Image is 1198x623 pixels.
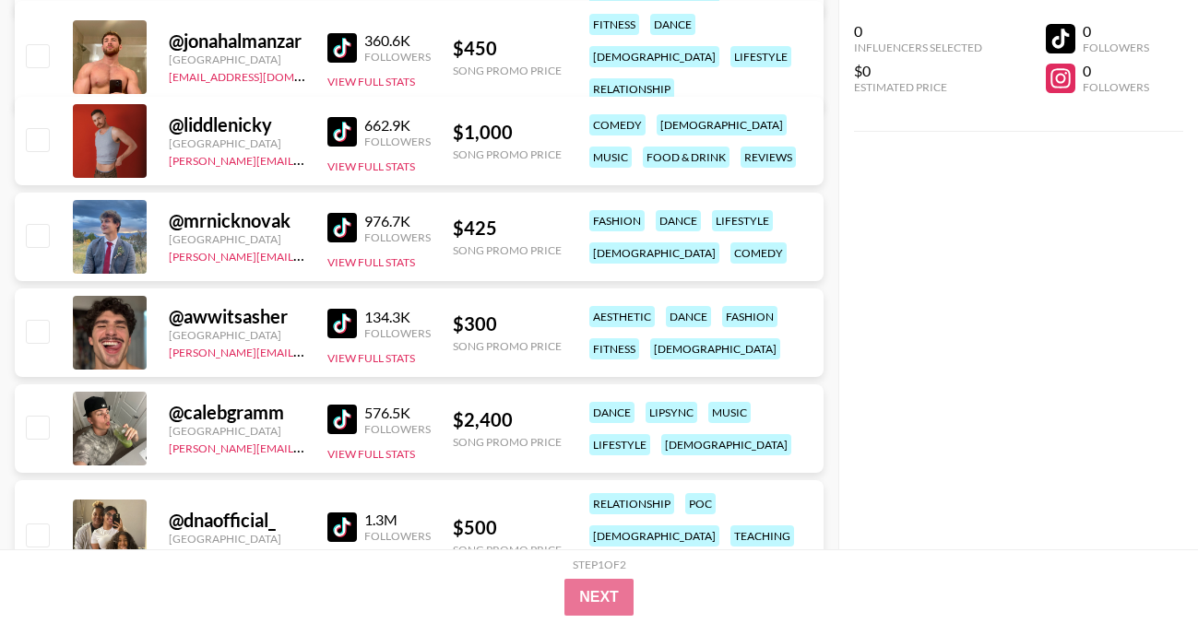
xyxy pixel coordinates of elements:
div: Followers [364,135,431,148]
div: Song Promo Price [453,64,562,77]
div: [GEOGRAPHIC_DATA] [169,232,305,246]
div: dance [656,210,701,231]
div: comedy [730,242,787,264]
div: teaching [730,525,794,547]
div: comedy [589,114,646,135]
div: Followers [364,326,431,340]
a: [PERSON_NAME][EMAIL_ADDRESS][DOMAIN_NAME] [169,438,442,455]
div: food & drink [643,147,729,168]
div: @ liddlenicky [169,113,305,136]
div: [DEMOGRAPHIC_DATA] [589,46,719,67]
button: View Full Stats [327,75,415,88]
div: Song Promo Price [453,147,562,161]
div: fashion [589,210,645,231]
div: [DEMOGRAPHIC_DATA] [589,525,719,547]
div: poc [685,493,716,514]
div: Estimated Price [854,80,982,94]
img: TikTok [327,512,357,542]
div: $ 425 [453,217,562,240]
div: [DEMOGRAPHIC_DATA] [589,242,719,264]
div: Followers [364,422,431,436]
img: TikTok [327,33,357,63]
div: dance [666,306,711,327]
img: TikTok [327,405,357,434]
div: fashion [722,306,777,327]
a: [PERSON_NAME][EMAIL_ADDRESS][DOMAIN_NAME] [169,246,442,264]
a: [PERSON_NAME][EMAIL_ADDRESS][DOMAIN_NAME] [169,342,442,359]
div: relationship [589,493,674,514]
div: [GEOGRAPHIC_DATA] [169,53,305,66]
div: 134.3K [364,308,431,326]
div: relationship [589,78,674,100]
div: [GEOGRAPHIC_DATA] [169,136,305,150]
div: fitness [589,14,639,35]
iframe: Drift Widget Chat Controller [1106,531,1176,601]
div: [GEOGRAPHIC_DATA] [169,532,305,546]
div: [DEMOGRAPHIC_DATA] [650,338,780,359]
div: @ jonahalmanzar [169,29,305,53]
img: TikTok [327,309,357,338]
div: music [708,402,751,423]
div: [GEOGRAPHIC_DATA] [169,328,305,342]
div: dance [650,14,695,35]
div: Followers [1083,41,1149,54]
div: Song Promo Price [453,243,562,257]
div: $ 300 [453,312,562,335]
div: $ 1,000 [453,121,562,144]
div: Step 1 of 2 [573,558,626,571]
button: View Full Stats [327,159,415,173]
div: Song Promo Price [453,435,562,449]
div: [DEMOGRAPHIC_DATA] [657,114,787,135]
div: [GEOGRAPHIC_DATA] [169,424,305,438]
div: $ 450 [453,37,562,60]
div: 1.3M [364,511,431,529]
div: reviews [741,147,796,168]
div: 976.7K [364,212,431,230]
div: 662.9K [364,116,431,135]
div: @ mrnicknovak [169,209,305,232]
button: View Full Stats [327,447,415,461]
div: Followers [364,50,431,64]
img: TikTok [327,213,357,242]
div: Followers [364,230,431,244]
div: Influencers Selected [854,41,982,54]
a: [EMAIL_ADDRESS][DOMAIN_NAME] [169,66,354,84]
div: 0 [1083,22,1149,41]
div: 576.5K [364,404,431,422]
img: TikTok [327,117,357,147]
div: lifestyle [589,434,650,455]
div: 360.6K [364,31,431,50]
div: fitness [589,338,639,359]
div: lifestyle [730,46,791,67]
div: music [589,147,632,168]
button: View Full Stats [327,351,415,365]
div: lipsync [646,402,697,423]
div: lifestyle [712,210,773,231]
div: @ dnaofficial_ [169,509,305,532]
div: Followers [1083,80,1149,94]
div: [DEMOGRAPHIC_DATA] [661,434,791,455]
div: $0 [854,62,982,80]
div: $ 500 [453,516,562,539]
a: [PERSON_NAME][EMAIL_ADDRESS][DOMAIN_NAME] [169,150,442,168]
div: Song Promo Price [453,543,562,557]
div: 0 [854,22,982,41]
div: Song Promo Price [453,339,562,353]
div: $ 2,400 [453,408,562,431]
div: aesthetic [589,306,655,327]
div: Followers [364,529,431,543]
button: Next [564,579,634,616]
div: @ calebgramm [169,401,305,424]
div: @ awwitsasher [169,305,305,328]
button: View Full Stats [327,255,415,269]
div: dance [589,402,635,423]
div: 0 [1083,62,1149,80]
